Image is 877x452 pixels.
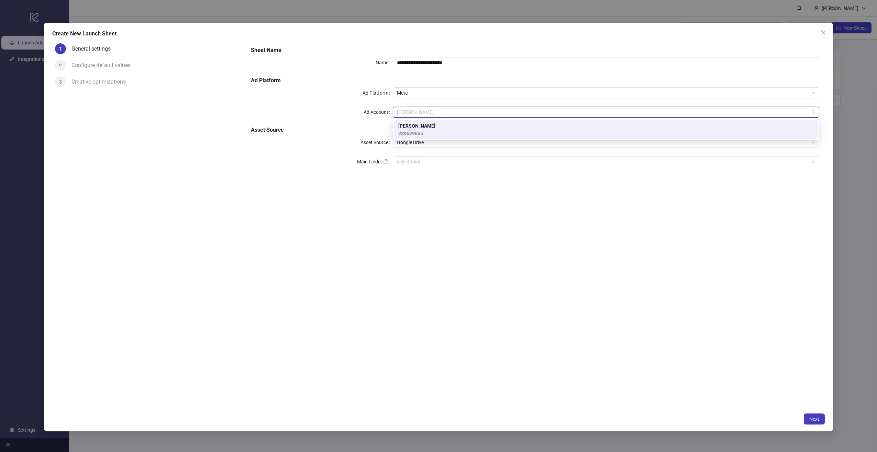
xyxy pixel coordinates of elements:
span: 3 [59,79,62,85]
span: close [821,30,826,35]
div: Creative optimizations [71,76,131,87]
label: Asset Source [360,137,393,148]
span: 1 [59,46,62,52]
span: Next [809,416,819,422]
div: Angie Alfonso [394,120,818,139]
h5: Asset Source [251,126,820,134]
span: question-circle [384,159,388,164]
div: Create New Launch Sheet [52,30,825,38]
span: 2 [59,63,62,68]
span: 239629655 [398,130,435,137]
label: Name [376,57,393,68]
span: [PERSON_NAME] [398,122,435,130]
span: Meta [397,88,815,98]
label: Ad Platform [363,87,393,98]
span: Google Drive [397,137,815,148]
div: General settings [71,43,116,54]
span: Angie Alfonso [397,107,815,117]
label: Main Folder [357,156,393,167]
button: Close [818,27,829,38]
h5: Ad Platform [251,76,820,85]
button: Next [804,413,825,424]
h5: Sheet Name [251,46,820,54]
label: Ad Account [364,107,393,118]
div: Configure default values [71,60,136,71]
input: Name [393,57,819,68]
